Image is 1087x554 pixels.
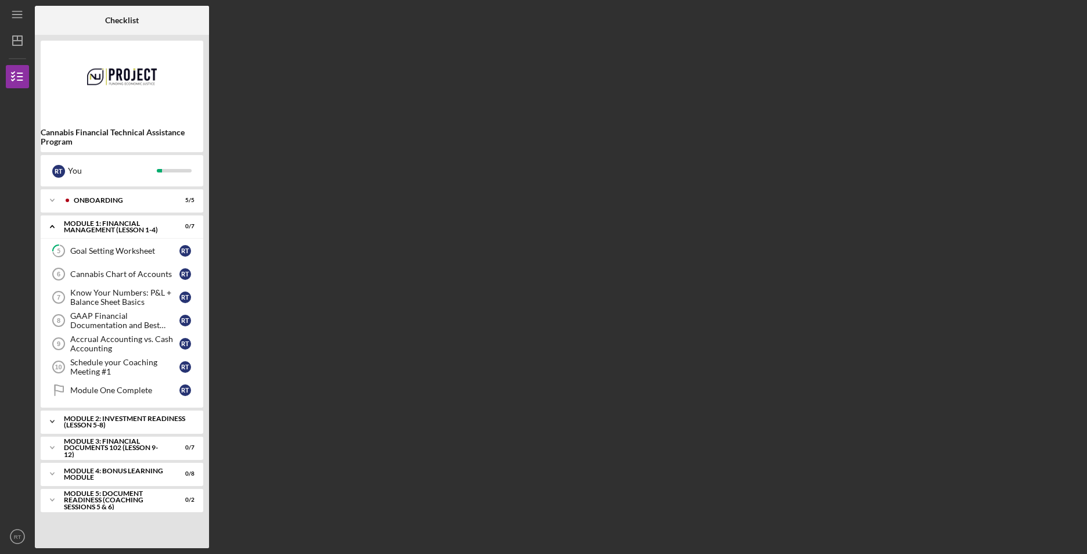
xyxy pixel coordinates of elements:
div: Cannabis Chart of Accounts [70,269,179,279]
div: Onboarding [74,197,165,204]
a: 9Accrual Accounting vs. Cash AccountingRT [46,332,197,355]
div: Accrual Accounting vs. Cash Accounting [70,334,179,353]
div: Module 2: Investment Readiness (Lesson 5-8) [64,415,189,429]
tspan: 8 [57,317,60,324]
tspan: 6 [57,271,60,278]
button: RT [6,525,29,548]
div: 0 / 2 [174,497,195,503]
div: Schedule your Coaching Meeting #1 [70,358,179,376]
div: Module 3: Financial Documents 102 (Lesson 9-12) [64,438,165,458]
div: Know Your Numbers: P&L + Balance Sheet Basics [70,288,179,307]
text: RT [14,534,21,540]
div: 0 / 7 [174,223,195,230]
b: Cannabis Financial Technical Assistance Program [41,128,203,146]
b: Checklist [105,16,139,25]
div: R T [179,245,191,257]
a: 6Cannabis Chart of AccountsRT [46,262,197,286]
div: R T [179,315,191,326]
div: R T [179,268,191,280]
div: 5 / 5 [174,197,195,204]
div: R T [179,384,191,396]
a: 10Schedule your Coaching Meeting #1RT [46,355,197,379]
tspan: 9 [57,340,60,347]
div: R T [52,165,65,178]
div: R T [179,338,191,350]
div: 0 / 7 [174,444,195,451]
div: R T [179,361,191,373]
div: Module 4: Bonus Learning Module [64,467,165,481]
tspan: 5 [57,247,60,255]
tspan: 7 [57,294,60,301]
a: 8GAAP Financial Documentation and Best PracticesRT [46,309,197,332]
div: 0 / 8 [174,470,195,477]
tspan: 10 [55,364,62,370]
a: Module One CompleteRT [46,379,197,402]
div: Goal Setting Worksheet [70,246,179,256]
div: GAAP Financial Documentation and Best Practices [70,311,179,330]
a: 5Goal Setting WorksheetRT [46,239,197,262]
img: Product logo [41,46,203,116]
a: 7Know Your Numbers: P&L + Balance Sheet BasicsRT [46,286,197,309]
div: You [68,161,157,181]
div: Module 5: Document Readiness (Coaching Sessions 5 & 6) [64,490,165,510]
div: Module One Complete [70,386,179,395]
div: Module 1: Financial Management (Lesson 1-4) [64,220,165,233]
div: R T [179,292,191,303]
